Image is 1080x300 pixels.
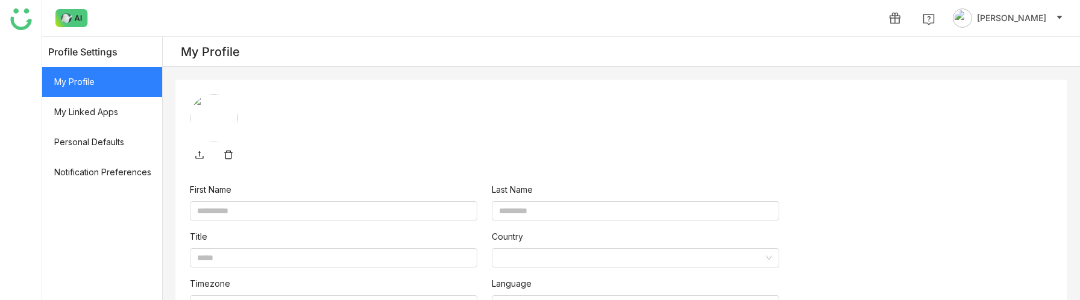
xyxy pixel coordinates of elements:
[977,11,1046,25] span: [PERSON_NAME]
[181,45,240,59] div: My Profile
[10,8,32,30] img: logo
[492,230,523,243] label: Country
[190,94,238,142] img: 684a9b3fde261c4b36a3d19f
[923,13,935,25] img: help.svg
[42,37,162,67] header: Profile Settings
[950,8,1066,28] button: [PERSON_NAME]
[953,8,972,28] img: avatar
[492,183,533,196] label: Last Name
[190,183,231,196] label: First Name
[42,157,162,187] span: Notification Preferences
[42,97,162,127] span: My Linked Apps
[55,9,88,27] img: ask-buddy-normal.svg
[42,127,162,157] span: Personal Defaults
[492,277,532,290] label: Language
[42,67,162,97] span: My Profile
[190,277,230,290] label: Timezone
[190,230,207,243] label: Title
